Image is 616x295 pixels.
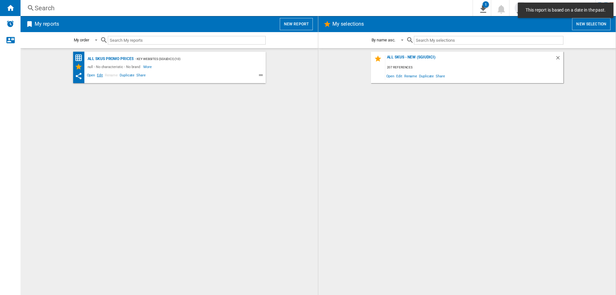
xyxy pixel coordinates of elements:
[86,72,96,80] span: Open
[418,72,435,80] span: Duplicate
[372,38,396,42] div: By name asc.
[403,72,418,80] span: Rename
[86,55,134,63] div: All SKUs Promo Prices
[119,72,135,80] span: Duplicate
[572,18,611,30] button: New selection
[6,20,14,28] img: alerts-logo.svg
[385,64,563,72] div: 207 references
[86,63,144,71] div: null - No characteristic - No brand
[104,72,119,80] span: Rename
[385,72,396,80] span: Open
[515,2,527,14] img: profile.jpg
[135,72,147,80] span: Share
[143,63,153,71] span: More
[74,38,89,42] div: My order
[35,4,456,13] div: Search
[483,1,489,8] div: 1
[108,36,266,45] input: Search My reports
[435,72,446,80] span: Share
[33,18,60,30] h2: My reports
[280,18,313,30] button: New report
[75,63,86,71] div: My Selections
[555,55,563,64] div: Delete
[414,36,563,45] input: Search My selections
[133,55,252,63] div: - Key Websites (sgiudici) (10)
[75,72,82,80] ng-md-icon: This report has been shared with you
[395,72,403,80] span: Edit
[331,18,365,30] h2: My selections
[385,55,555,64] div: All SKUs - New (sgiudici)
[96,72,104,80] span: Edit
[524,7,608,13] span: This report is based on a date in the past.
[75,54,86,62] div: Price Matrix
